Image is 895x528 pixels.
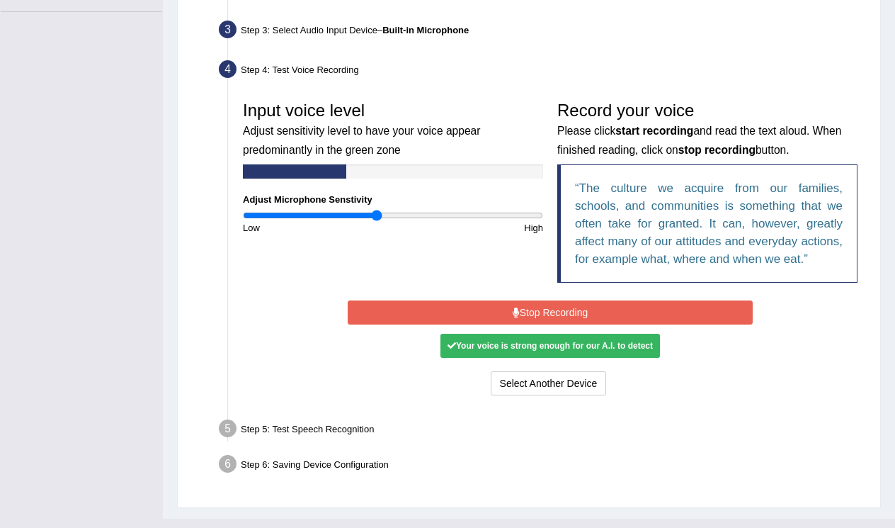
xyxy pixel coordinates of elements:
div: Step 3: Select Audio Input Device [212,16,874,47]
button: Stop Recording [348,300,753,325]
label: Adjust Microphone Senstivity [243,193,372,206]
div: Your voice is strong enough for our A.I. to detect [440,334,660,358]
span: – [377,25,469,35]
small: Adjust sensitivity level to have your voice appear predominantly in the green zone [243,125,480,155]
q: The culture we acquire from our families, schools, and communities is something that we often tak... [575,181,843,266]
small: Please click and read the text aloud. When finished reading, click on button. [557,125,841,155]
b: start recording [615,125,693,137]
div: Step 5: Test Speech Recognition [212,415,874,446]
div: High [393,221,550,235]
div: Step 4: Test Voice Recording [212,56,874,87]
div: Low [236,221,393,235]
b: stop recording [678,144,756,156]
div: Step 6: Saving Device Configuration [212,451,874,482]
h3: Input voice level [243,101,543,157]
button: Select Another Device [491,371,607,395]
h3: Record your voice [557,101,857,157]
b: Built-in Microphone [382,25,469,35]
